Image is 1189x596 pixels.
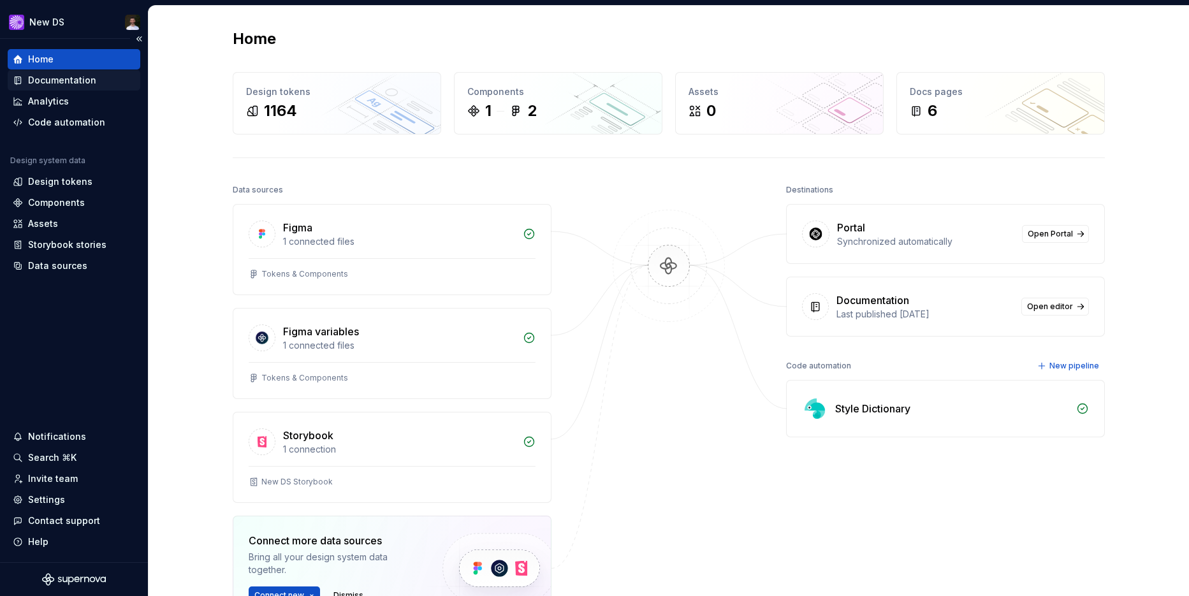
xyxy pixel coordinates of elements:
[233,181,283,199] div: Data sources
[8,49,140,69] a: Home
[28,116,105,129] div: Code automation
[8,447,140,468] button: Search ⌘K
[8,256,140,276] a: Data sources
[125,15,140,30] img: Tomas
[837,235,1014,248] div: Synchronized automatically
[283,235,515,248] div: 1 connected files
[1022,225,1089,243] a: Open Portal
[467,85,649,98] div: Components
[8,91,140,112] a: Analytics
[233,29,276,49] h2: Home
[29,16,64,29] div: New DS
[28,451,77,464] div: Search ⌘K
[283,428,333,443] div: Storybook
[835,401,910,416] div: Style Dictionary
[28,430,86,443] div: Notifications
[8,70,140,91] a: Documentation
[28,493,65,506] div: Settings
[689,85,870,98] div: Assets
[28,472,78,485] div: Invite team
[8,193,140,213] a: Components
[28,238,106,251] div: Storybook stories
[837,220,865,235] div: Portal
[527,101,537,121] div: 2
[8,490,140,510] a: Settings
[8,171,140,192] a: Design tokens
[1028,229,1073,239] span: Open Portal
[786,181,833,199] div: Destinations
[28,217,58,230] div: Assets
[1033,357,1105,375] button: New pipeline
[8,469,140,489] a: Invite team
[283,220,312,235] div: Figma
[233,412,551,503] a: Storybook1 connectionNew DS Storybook
[8,532,140,552] button: Help
[283,339,515,352] div: 1 connected files
[910,85,1091,98] div: Docs pages
[9,15,24,30] img: ea0f8e8f-8665-44dd-b89f-33495d2eb5f1.png
[130,30,148,48] button: Collapse sidebar
[28,95,69,108] div: Analytics
[786,357,851,375] div: Code automation
[1027,302,1073,312] span: Open editor
[28,74,96,87] div: Documentation
[1049,361,1099,371] span: New pipeline
[8,426,140,447] button: Notifications
[261,373,348,383] div: Tokens & Components
[8,112,140,133] a: Code automation
[28,259,87,272] div: Data sources
[836,293,909,308] div: Documentation
[8,235,140,255] a: Storybook stories
[28,535,48,548] div: Help
[8,214,140,234] a: Assets
[8,511,140,531] button: Contact support
[28,53,54,66] div: Home
[261,269,348,279] div: Tokens & Components
[28,196,85,209] div: Components
[246,85,428,98] div: Design tokens
[1021,298,1089,316] a: Open editor
[485,101,492,121] div: 1
[28,175,92,188] div: Design tokens
[28,514,100,527] div: Contact support
[706,101,716,121] div: 0
[836,308,1014,321] div: Last published [DATE]
[233,308,551,399] a: Figma variables1 connected filesTokens & Components
[3,8,145,36] button: New DSTomas
[233,204,551,295] a: Figma1 connected filesTokens & Components
[249,551,421,576] div: Bring all your design system data together.
[454,72,662,134] a: Components12
[896,72,1105,134] a: Docs pages6
[928,101,937,121] div: 6
[249,533,421,548] div: Connect more data sources
[10,156,85,166] div: Design system data
[233,72,441,134] a: Design tokens1164
[261,477,333,487] div: New DS Storybook
[283,324,359,339] div: Figma variables
[675,72,884,134] a: Assets0
[42,573,106,586] svg: Supernova Logo
[283,443,515,456] div: 1 connection
[264,101,297,121] div: 1164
